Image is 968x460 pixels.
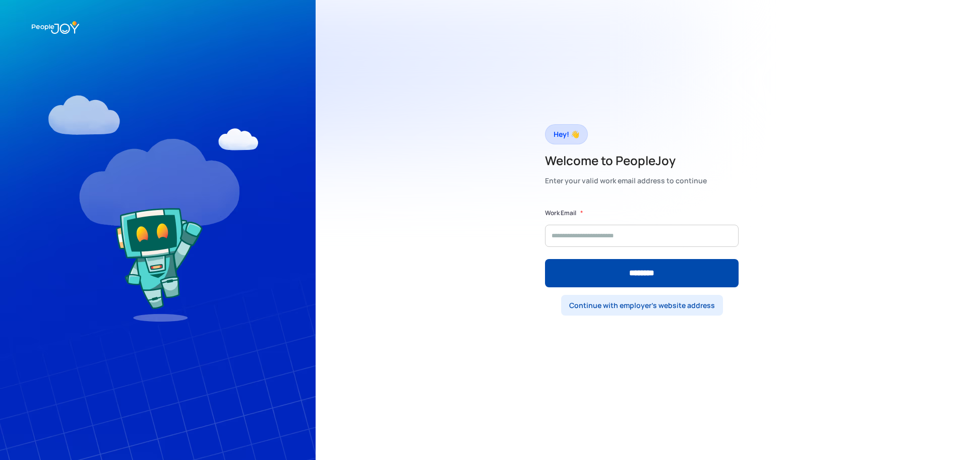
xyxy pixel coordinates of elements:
[545,174,707,188] div: Enter your valid work email address to continue
[569,300,715,311] div: Continue with employer's website address
[545,152,707,169] h2: Welcome to PeopleJoy
[545,208,739,287] form: Form
[554,127,579,141] div: Hey! 👋
[545,208,576,218] label: Work Email
[561,295,723,316] a: Continue with employer's website address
